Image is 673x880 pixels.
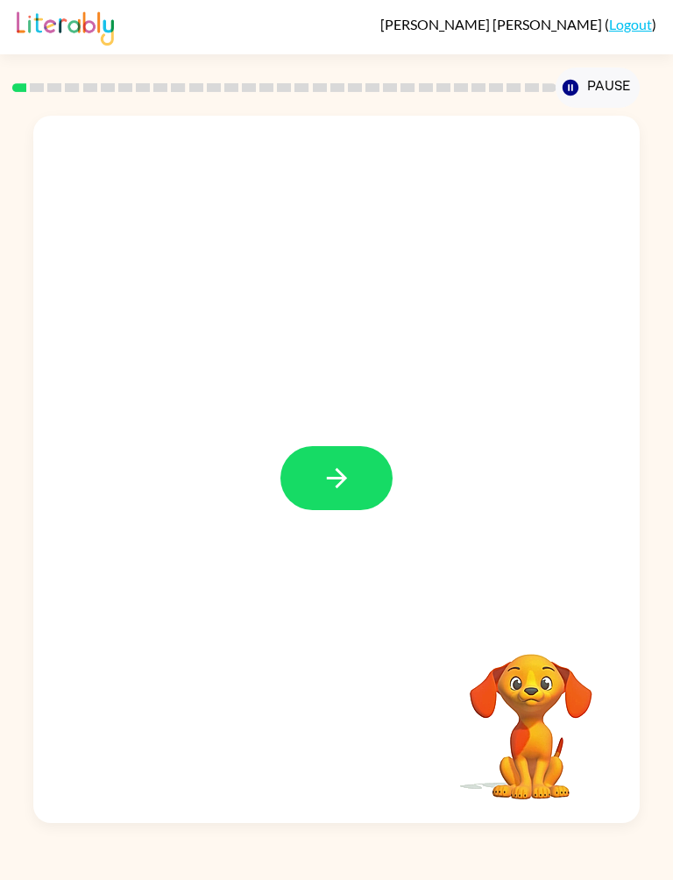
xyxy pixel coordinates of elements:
[443,627,619,802] video: Your browser must support playing .mp4 files to use Literably. Please try using another browser.
[17,7,114,46] img: Literably
[609,16,652,32] a: Logout
[380,16,605,32] span: [PERSON_NAME] [PERSON_NAME]
[556,67,639,108] button: Pause
[380,16,656,32] div: ( )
